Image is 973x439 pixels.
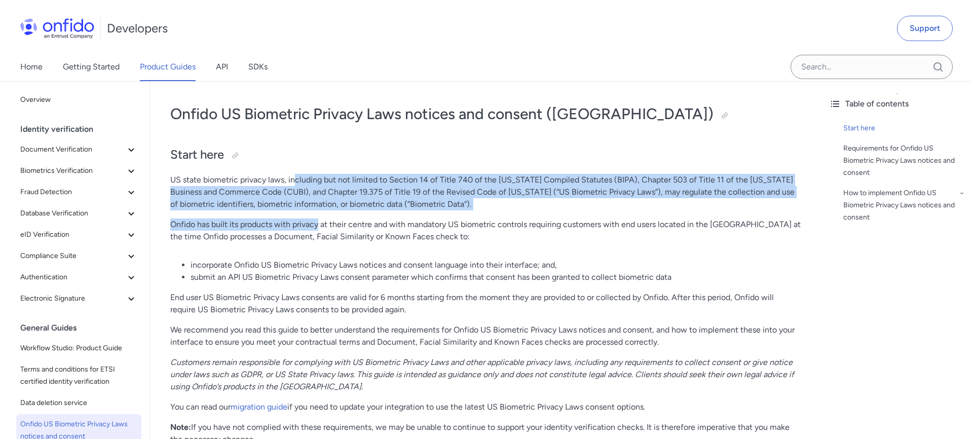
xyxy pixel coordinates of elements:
[16,267,141,287] button: Authentication
[16,182,141,202] button: Fraud Detection
[16,393,141,413] a: Data deletion service
[170,147,801,164] h2: Start here
[63,53,120,81] a: Getting Started
[843,122,965,134] a: Start here
[16,338,141,358] a: Workflow Studio: Product Guide
[20,318,145,338] div: General Guides
[191,259,801,271] li: incorporate Onfido US Biometric Privacy Laws notices and consent language into their interface; and,
[16,90,141,110] a: Overview
[170,324,801,348] p: We recommend you read this guide to better understand the requirements for Onfido US Biometric Pr...
[16,161,141,181] button: Biometrics Verification
[897,16,953,41] a: Support
[20,363,137,388] span: Terms and conditions for ETSI certified identity verification
[20,271,125,283] span: Authentication
[16,225,141,245] button: eID Verification
[843,187,965,224] a: How to implement Onfido US Biometric Privacy Laws notices and consent
[248,53,268,81] a: SDKs
[20,165,125,177] span: Biometrics Verification
[20,18,94,39] img: Onfido Logo
[170,218,801,243] p: Onfido has built its products with privacy at their centre and with mandatory US biometric contro...
[170,357,794,391] em: Customers remain responsible for complying with US Biometric Privacy Laws and other applicable pr...
[20,250,125,262] span: Compliance Suite
[20,397,137,409] span: Data deletion service
[843,142,965,179] a: Requirements for Onfido US Biometric Privacy Laws notices and consent
[140,53,196,81] a: Product Guides
[191,271,801,283] li: submit an API US Biometric Privacy Laws consent parameter which confirms that consent has been gr...
[107,20,168,36] h1: Developers
[20,292,125,305] span: Electronic Signature
[16,359,141,392] a: Terms and conditions for ETSI certified identity verification
[170,422,191,432] strong: Note:
[20,229,125,241] span: eID Verification
[20,207,125,219] span: Database Verification
[231,402,287,412] a: migration guide
[20,119,145,139] div: Identity verification
[20,94,137,106] span: Overview
[791,55,953,79] input: Onfido search input field
[20,186,125,198] span: Fraud Detection
[170,174,801,210] p: US state biometric privacy laws, including but not limited to Section 14 of Title 740 of the [US_...
[16,246,141,266] button: Compliance Suite
[20,143,125,156] span: Document Verification
[16,139,141,160] button: Document Verification
[829,98,965,110] div: Table of contents
[20,53,43,81] a: Home
[170,401,801,413] p: You can read our if you need to update your integration to use the latest US Biometric Privacy La...
[16,288,141,309] button: Electronic Signature
[20,342,137,354] span: Workflow Studio: Product Guide
[216,53,228,81] a: API
[170,291,801,316] p: End user US Biometric Privacy Laws consents are valid for 6 months starting from the moment they ...
[16,203,141,224] button: Database Verification
[170,104,801,124] h1: Onfido US Biometric Privacy Laws notices and consent ([GEOGRAPHIC_DATA])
